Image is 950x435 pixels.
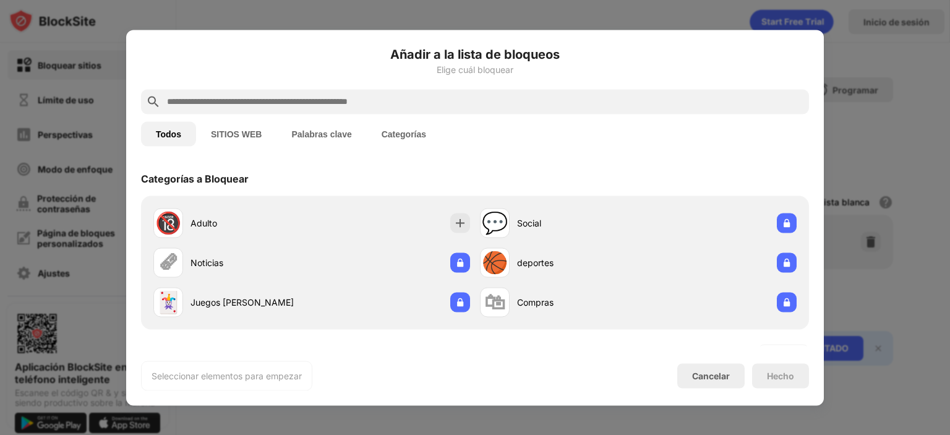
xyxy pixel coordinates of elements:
font: Compras [517,297,554,308]
font: Hecho [767,370,794,381]
font: SITIOS WEB [211,129,262,139]
font: Cancelar [692,371,730,381]
font: Social [517,218,541,228]
button: Palabras clave [276,121,366,146]
font: Adulto [190,218,217,228]
font: Todos [156,129,181,139]
button: SITIOS WEB [196,121,276,146]
button: Todos [141,121,196,146]
font: 🛍 [484,289,505,314]
font: Palabras clave [291,129,351,139]
font: deportes [517,257,554,268]
font: Añadir a la lista de bloqueos [390,46,560,61]
font: 💬 [482,210,508,235]
font: Seleccionar elementos para empezar [152,370,302,381]
font: Juegos [PERSON_NAME] [190,297,294,308]
font: Elige cuál bloquear [437,64,513,74]
font: Categorías a Bloquear [141,172,249,184]
font: 🃏 [155,289,181,314]
button: Categorías [367,121,441,146]
font: Noticias [190,257,223,268]
font: 🔞 [155,210,181,235]
font: 🗞 [158,249,179,275]
font: Categorías [382,129,426,139]
img: search.svg [146,94,161,109]
font: 🏀 [482,249,508,275]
